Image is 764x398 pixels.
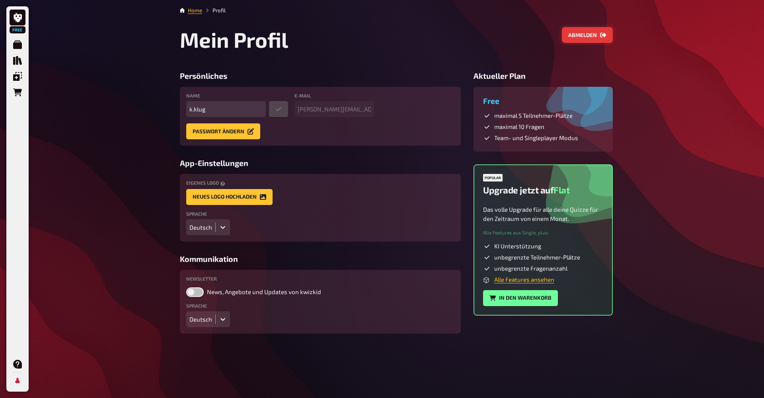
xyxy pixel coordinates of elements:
label: Eigenes Logo [186,180,454,185]
h3: Free [483,96,603,105]
span: unbegrenzte Fragenanzahl [494,265,567,273]
span: unbegrenzte Teilnehmer-Plätze [494,254,580,261]
a: Alle Features ansehen [494,276,554,283]
p: Das volle Upgrade für alle deine Quizze für den Zeitraum von einem Monat. [483,205,603,223]
h2: Upgrade jetzt auf [483,185,570,195]
small: Alle Features aus Single, plus : [483,229,549,236]
button: Abmelden [562,27,613,43]
a: Home [188,7,202,14]
span: KI Unterstützung [494,242,541,250]
span: Flat [554,185,569,195]
button: Neues Logo hochladen [186,189,273,205]
div: Deutsch [189,316,212,323]
label: Sprache [186,211,454,216]
h3: Kommunikation [180,254,461,263]
h3: Aktueller Plan [474,71,613,80]
label: Sprache [186,303,454,308]
label: News, Angebote und Updates von kwizkid [186,287,454,297]
span: Free [10,27,25,32]
h3: App-Einstellungen [180,158,461,168]
div: Deutsch [189,224,212,231]
button: Passwort ändern [186,123,260,139]
span: maximal 5 Teilnehmer-Plätze [494,112,573,120]
li: Home [188,6,202,14]
label: Newsletter [186,276,454,281]
label: E-Mail [294,93,374,98]
h3: Persönliches [180,71,461,80]
li: Profil [202,6,226,14]
button: In den Warenkorb [483,290,558,306]
label: Name [186,93,288,98]
span: Team- und Singleplayer Modus [494,134,578,142]
span: maximal 10 Fragen [494,123,544,131]
h1: Mein Profil [180,27,288,52]
div: Popular [483,174,503,181]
